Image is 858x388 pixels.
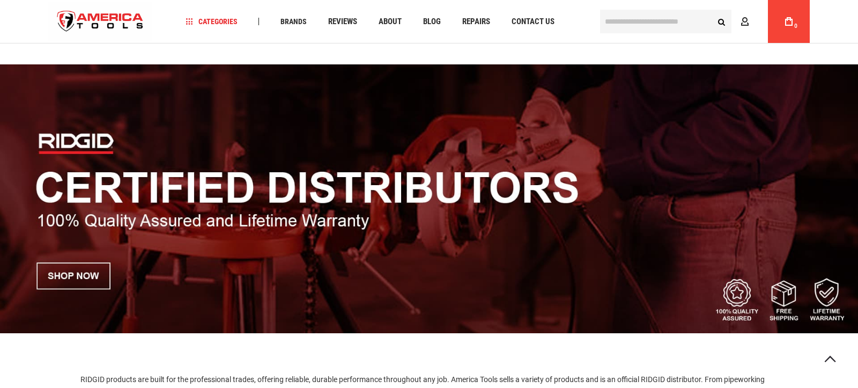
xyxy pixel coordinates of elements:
[794,23,797,29] span: 0
[507,14,559,29] a: Contact Us
[423,18,441,26] span: Blog
[328,18,357,26] span: Reviews
[374,14,406,29] a: About
[418,14,446,29] a: Blog
[186,18,238,25] span: Categories
[711,11,731,32] button: Search
[280,18,307,25] span: Brands
[462,18,490,26] span: Repairs
[323,14,362,29] a: Reviews
[379,18,402,26] span: About
[48,2,152,42] img: America Tools
[48,2,152,42] a: store logo
[181,14,242,29] a: Categories
[276,14,312,29] a: Brands
[512,18,554,26] span: Contact Us
[457,14,495,29] a: Repairs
